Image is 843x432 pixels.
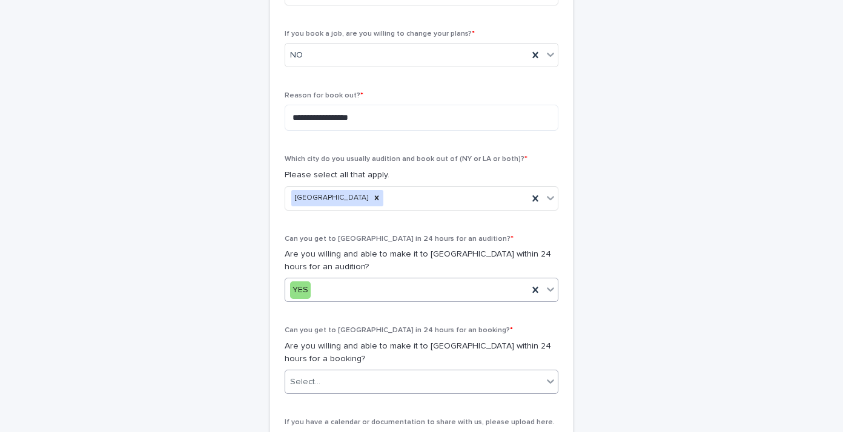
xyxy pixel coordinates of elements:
div: YES [290,281,311,299]
span: Can you get to [GEOGRAPHIC_DATA] in 24 hours for an audition? [285,235,514,243]
p: Are you willing and able to make it to [GEOGRAPHIC_DATA] within 24 hours for a booking? [285,340,558,365]
span: Reason for book out? [285,92,363,99]
p: Please select all that apply. [285,169,558,182]
p: Are you willing and able to make it to [GEOGRAPHIC_DATA] within 24 hours for an audition? [285,248,558,273]
span: Can you get to [GEOGRAPHIC_DATA] in 24 hours for an booking? [285,327,513,334]
div: [GEOGRAPHIC_DATA] [291,190,370,206]
div: Select... [290,376,320,388]
span: Which city do you usually audition and book out of (NY or LA or both)? [285,155,527,163]
span: NO [290,49,303,62]
span: If you have a calendar or documentation to share with us, please upload here. [285,419,555,426]
span: If you book a job, are you willing to change your plans? [285,30,475,38]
